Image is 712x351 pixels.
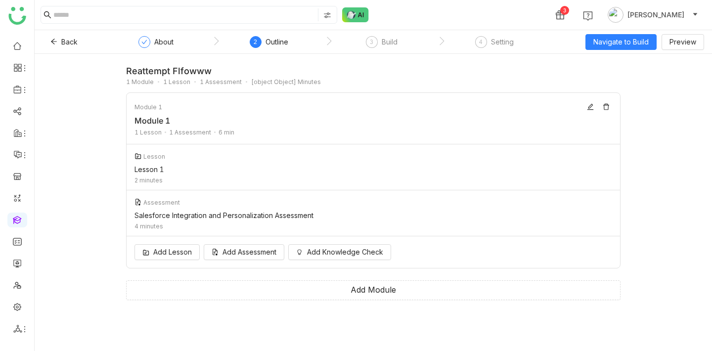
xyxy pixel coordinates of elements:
[479,38,483,45] span: 4
[254,38,257,45] span: 2
[126,78,154,86] span: 1 Module
[382,36,398,48] div: Build
[608,7,623,23] img: avatar
[134,244,200,260] button: Add Lesson
[266,36,288,48] div: Outline
[154,36,174,48] div: About
[169,129,211,136] span: 1 Assessment
[250,36,288,54] div: 2Outline
[222,247,276,258] span: Add Assessment
[351,284,396,296] span: Add Module
[43,34,86,50] button: Back
[8,7,26,25] img: logo
[163,78,190,86] span: 1 Lesson
[251,78,321,86] span: [object Object] Minutes
[593,37,649,47] span: Navigate to Build
[200,78,242,86] span: 1 Assessment
[323,11,331,19] img: search-type.svg
[134,153,165,160] div: Lesson
[307,247,383,258] span: Add Knowledge Check
[134,103,162,111] div: Module 1
[138,36,174,54] div: About
[142,249,149,256] img: lms-folder.svg
[134,222,163,230] span: 4 minutes
[585,34,657,50] button: Navigate to Build
[126,66,212,76] div: reattempt flfowww
[560,6,569,15] div: 3
[627,9,684,20] span: [PERSON_NAME]
[204,244,284,260] button: Add Assessment
[134,129,162,136] span: 1 Lesson
[662,34,704,50] button: Preview
[475,36,514,54] div: 4Setting
[342,7,369,22] img: ask-buddy-normal.svg
[134,211,606,219] div: Salesforce Integration and Personalization Assessment
[126,280,621,300] button: Add Module
[669,37,696,47] span: Preview
[134,153,141,160] img: lms-folder.svg
[134,176,163,184] span: 2 minutes
[366,36,398,54] div: 3Build
[134,199,180,206] div: Assessment
[219,129,234,136] span: 6 min
[288,244,391,260] button: Add Knowledge Check
[606,7,700,23] button: [PERSON_NAME]
[583,11,593,21] img: help.svg
[134,165,606,174] div: Lesson 1
[153,247,192,258] span: Add Lesson
[134,113,612,129] div: Module 1
[491,36,514,48] div: Setting
[370,38,373,45] span: 3
[61,37,78,47] span: Back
